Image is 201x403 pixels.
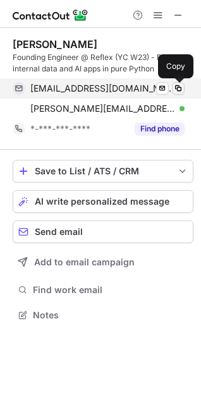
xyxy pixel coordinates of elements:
img: ContactOut v5.3.10 [13,8,88,23]
button: save-profile-one-click [13,160,193,183]
span: Add to email campaign [34,257,135,267]
span: Send email [35,227,83,237]
span: Notes [33,310,188,321]
button: Find work email [13,281,193,299]
button: Notes [13,306,193,324]
span: Find work email [33,284,188,296]
button: Send email [13,220,193,243]
span: [EMAIL_ADDRESS][DOMAIN_NAME] [30,83,175,94]
div: Founding Engineer @ Reflex (YC W23) - Build internal data and AI apps in pure Python [13,52,193,75]
span: [PERSON_NAME][EMAIL_ADDRESS][DOMAIN_NAME] [30,103,175,114]
button: Reveal Button [135,123,185,135]
div: Save to List / ATS / CRM [35,166,171,176]
span: AI write personalized message [35,196,169,207]
button: AI write personalized message [13,190,193,213]
div: [PERSON_NAME] [13,38,97,51]
button: Add to email campaign [13,251,193,274]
